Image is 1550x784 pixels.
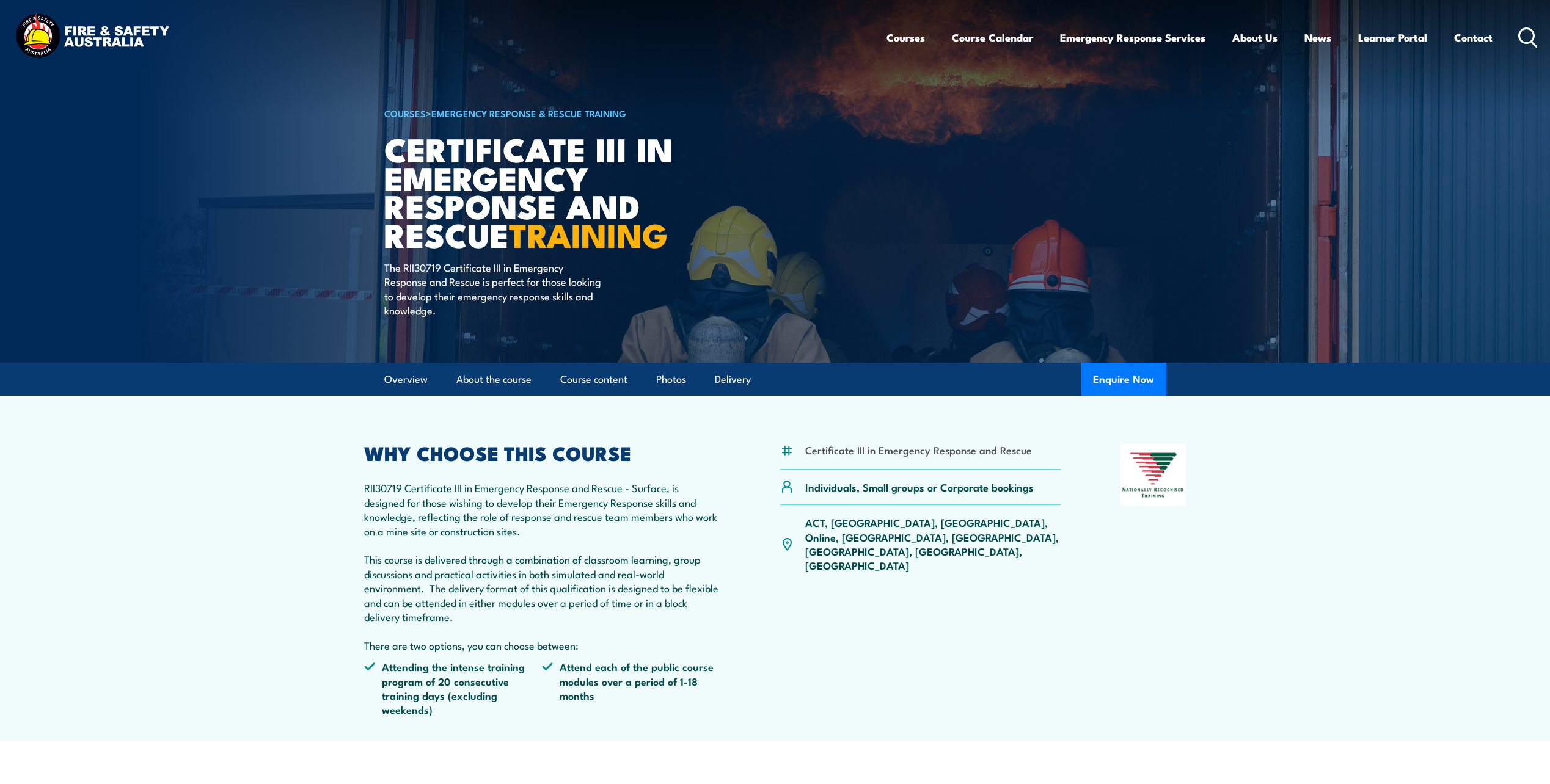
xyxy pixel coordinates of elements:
[656,363,686,396] a: Photos
[456,363,532,396] a: About the course
[886,21,925,54] a: Courses
[805,480,1034,494] p: Individuals, Small groups or Corporate bookings
[560,363,627,396] a: Course content
[952,21,1033,54] a: Course Calendar
[364,444,721,461] h2: WHY CHOOSE THIS COURSE
[1358,21,1427,54] a: Learner Portal
[509,208,668,259] strong: TRAINING
[1120,444,1186,506] img: Nationally Recognised Training logo.
[1454,21,1493,54] a: Contact
[805,443,1032,457] li: Certificate III in Emergency Response and Rescue
[364,659,543,717] li: Attending the intense training program of 20 consecutive training days (excluding weekends)
[431,106,626,120] a: Emergency Response & Rescue Training
[715,363,751,396] a: Delivery
[1232,21,1278,54] a: About Us
[364,481,721,652] p: RII30719 Certificate III in Emergency Response and Rescue - Surface, is designed for those wishin...
[1081,363,1166,396] button: Enquire Now
[384,106,686,120] h6: >
[384,260,607,318] p: The RII30719 Certificate III in Emergency Response and Rescue is perfect for those looking to dev...
[1304,21,1331,54] a: News
[542,659,720,717] li: Attend each of the public course modules over a period of 1-18 months
[384,134,686,249] h1: Certificate III in Emergency Response and Rescue
[1060,21,1205,54] a: Emergency Response Services
[384,106,426,120] a: COURSES
[805,515,1061,573] p: ACT, [GEOGRAPHIC_DATA], [GEOGRAPHIC_DATA], Online, [GEOGRAPHIC_DATA], [GEOGRAPHIC_DATA], [GEOGRAP...
[384,363,428,396] a: Overview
